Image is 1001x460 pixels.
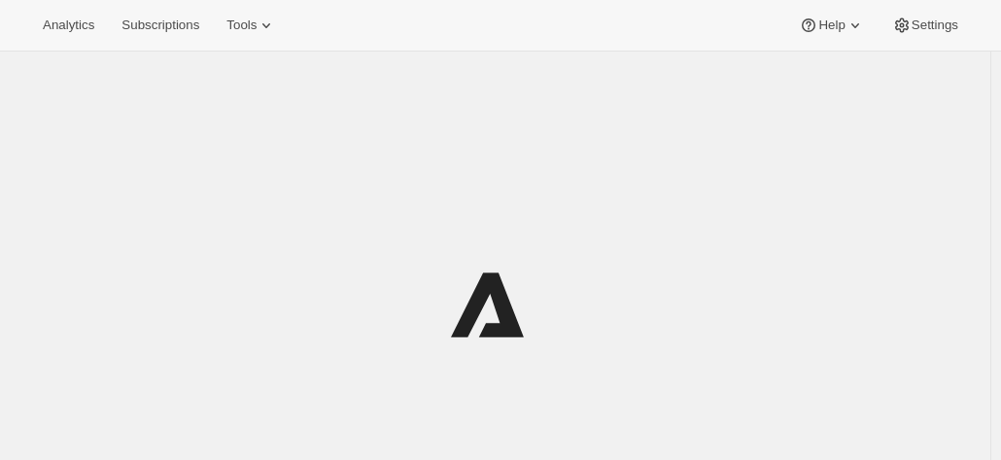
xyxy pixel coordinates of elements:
button: Analytics [31,12,106,39]
button: Tools [215,12,288,39]
span: Tools [226,18,257,33]
span: Settings [912,18,958,33]
span: Subscriptions [121,18,199,33]
span: Analytics [43,18,94,33]
button: Help [787,12,876,39]
button: Settings [880,12,970,39]
span: Help [818,18,845,33]
button: Subscriptions [110,12,211,39]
